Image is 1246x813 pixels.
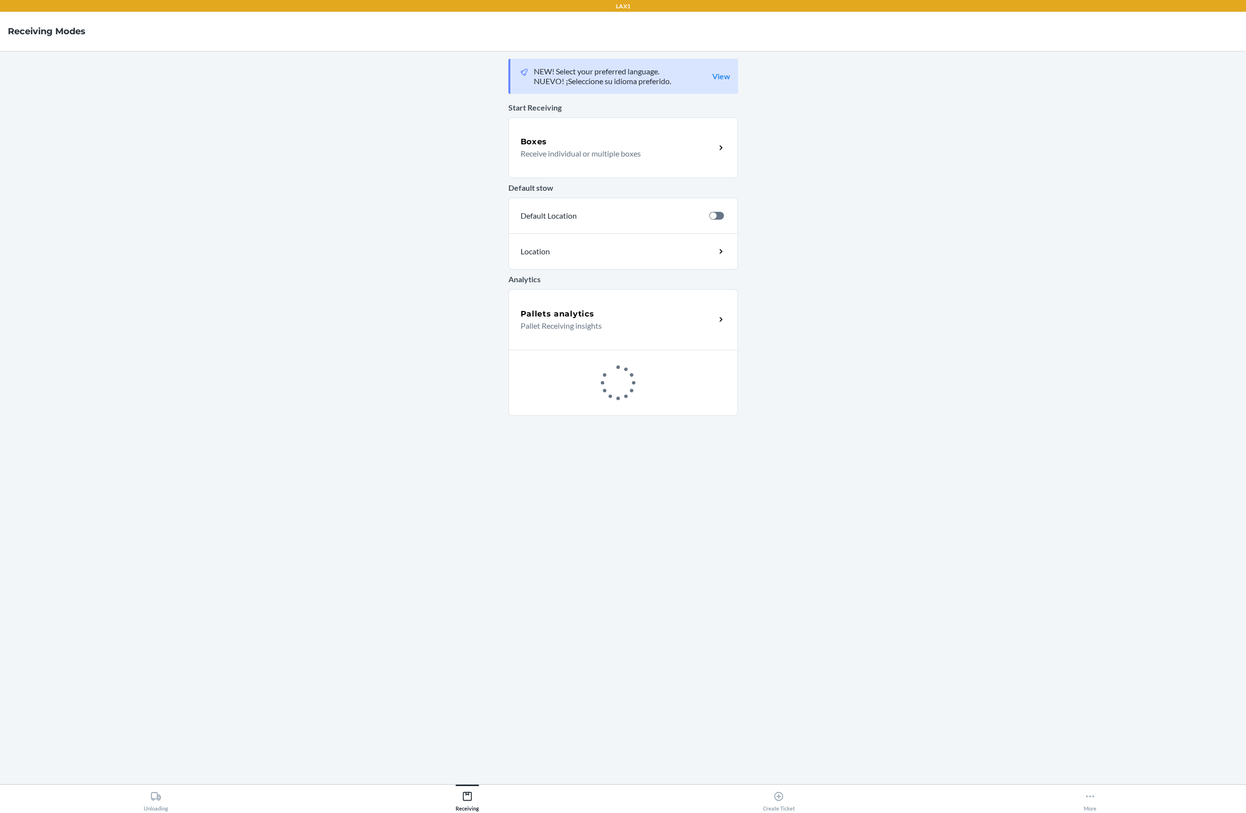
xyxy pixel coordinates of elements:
[521,210,701,222] p: Default Location
[8,25,86,38] h4: Receiving Modes
[311,785,623,812] button: Receiving
[508,182,738,194] p: Default stow
[508,102,738,113] p: Start Receiving
[534,76,671,86] p: NUEVO! ¡Seleccione su idioma preferido.
[144,787,168,812] div: Unloading
[508,273,738,285] p: Analytics
[456,787,479,812] div: Receiving
[508,289,738,350] a: Pallets analyticsPallet Receiving insights
[623,785,935,812] button: Create Ticket
[508,233,738,270] a: Location
[712,71,730,81] a: View
[1084,787,1096,812] div: More
[935,785,1246,812] button: More
[521,136,547,148] h5: Boxes
[521,246,636,257] p: Location
[521,148,708,159] p: Receive individual or multiple boxes
[521,320,708,332] p: Pallet Receiving insights
[616,2,631,11] p: LAX1
[763,787,795,812] div: Create Ticket
[508,117,738,178] a: BoxesReceive individual or multiple boxes
[534,67,671,76] p: NEW! Select your preferred language.
[521,308,594,320] h5: Pallets analytics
